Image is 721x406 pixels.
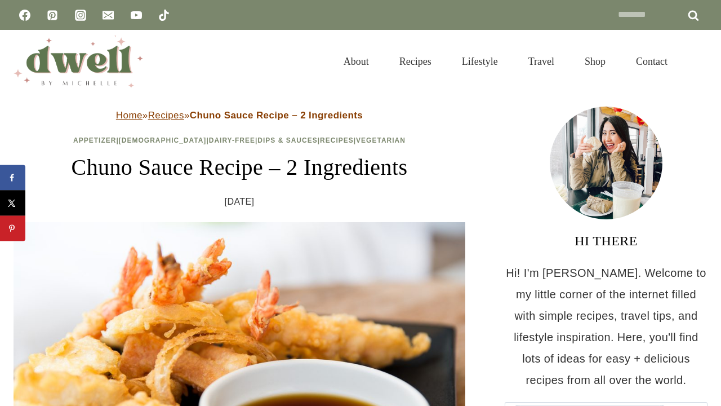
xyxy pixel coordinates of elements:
a: Recipes [148,110,184,121]
a: Contact [621,42,683,81]
a: Shop [569,42,621,81]
img: DWELL by michelle [14,36,143,87]
a: About [328,42,384,81]
a: YouTube [125,4,148,27]
span: | | | | | [73,136,406,144]
button: View Search Form [688,52,707,71]
a: Lifestyle [447,42,513,81]
a: Facebook [14,4,36,27]
strong: Chuno Sauce Recipe – 2 Ingredients [190,110,363,121]
a: [DEMOGRAPHIC_DATA] [119,136,207,144]
a: Travel [513,42,569,81]
a: Instagram [69,4,92,27]
a: Vegetarian [356,136,406,144]
a: Pinterest [41,4,64,27]
h1: Chuno Sauce Recipe – 2 Ingredients [14,151,465,184]
a: Email [97,4,119,27]
a: Recipes [384,42,447,81]
span: » » [116,110,363,121]
h3: HI THERE [505,231,707,251]
a: Dairy-Free [209,136,255,144]
a: TikTok [153,4,175,27]
a: Home [116,110,143,121]
a: Recipes [320,136,354,144]
a: Dips & Sauces [257,136,317,144]
nav: Primary Navigation [328,42,683,81]
time: [DATE] [225,193,255,210]
p: Hi! I'm [PERSON_NAME]. Welcome to my little corner of the internet filled with simple recipes, tr... [505,262,707,391]
a: Appetizer [73,136,116,144]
